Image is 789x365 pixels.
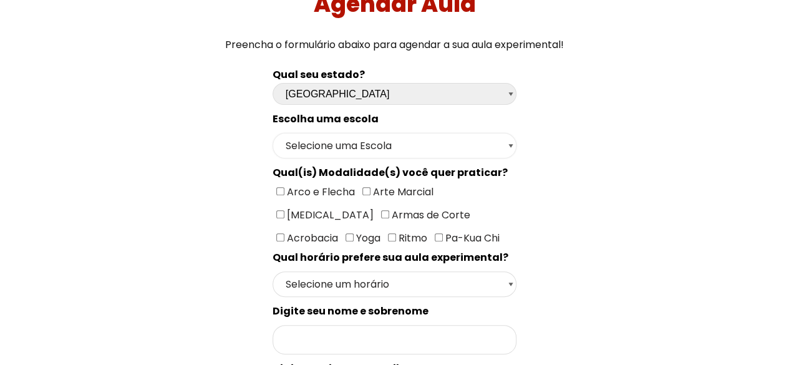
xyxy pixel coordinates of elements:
span: Arco e Flecha [284,185,355,199]
spam: Escolha uma escola [273,112,379,126]
input: Arco e Flecha [276,187,284,195]
span: Acrobacia [284,231,338,245]
input: Armas de Corte [381,210,389,218]
input: Arte Marcial [362,187,370,195]
input: Ritmo [388,233,396,241]
input: Yoga [346,233,354,241]
spam: Qual(is) Modalidade(s) você quer praticar? [273,165,508,180]
span: Yoga [354,231,380,245]
input: Pa-Kua Chi [435,233,443,241]
spam: Qual horário prefere sua aula experimental? [273,250,508,265]
span: Arte Marcial [370,185,433,199]
span: [MEDICAL_DATA] [284,208,374,222]
input: [MEDICAL_DATA] [276,210,284,218]
p: Preencha o formulário abaixo para agendar a sua aula experimental! [5,36,785,53]
input: Acrobacia [276,233,284,241]
span: Ritmo [396,231,427,245]
span: Armas de Corte [389,208,470,222]
b: Qual seu estado? [273,67,365,82]
span: Pa-Kua Chi [443,231,500,245]
spam: Digite seu nome e sobrenome [273,304,428,318]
